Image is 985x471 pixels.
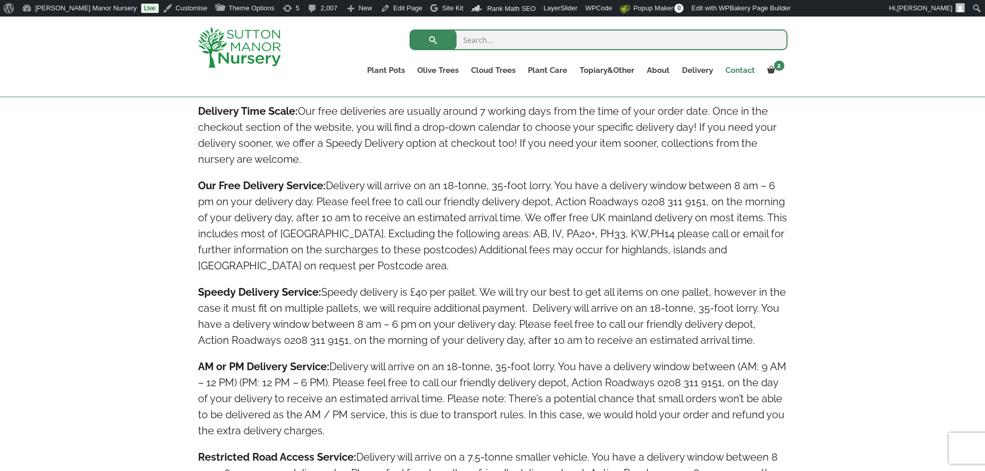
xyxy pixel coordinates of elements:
[442,4,463,12] span: Site Kit
[522,63,573,78] a: Plant Care
[719,63,761,78] a: Contact
[198,286,321,298] strong: Speedy Delivery Service:
[411,63,465,78] a: Olive Trees
[674,4,684,13] span: 0
[641,63,676,78] a: About
[487,5,536,12] span: Rank Math SEO
[141,4,159,13] a: Live
[761,63,787,78] a: 2
[676,63,719,78] a: Delivery
[410,29,787,50] input: Search...
[198,105,298,117] strong: Delivery Time Scale:
[198,451,356,463] strong: Restricted Road Access Service:
[198,359,787,439] h4: Delivery will arrive on an 18-tonne, 35-foot lorry. You have a delivery window between (AM: 9 AM ...
[198,360,329,373] strong: AM or PM Delivery Service:
[198,27,281,68] img: logo
[465,63,522,78] a: Cloud Trees
[198,179,326,192] strong: Our Free Delivery Service:
[198,284,787,348] h4: Speedy delivery is £40 per pallet. We will try our best to get all items on one pallet, however i...
[198,178,787,274] h4: Delivery will arrive on an 18-tonne, 35-foot lorry. You have a delivery window between 8 am – 6 p...
[573,63,641,78] a: Topiary&Other
[897,4,952,12] span: [PERSON_NAME]
[198,103,787,168] h4: Our free deliveries are usually around 7 working days from the time of your order date. Once in t...
[361,63,411,78] a: Plant Pots
[774,60,784,71] span: 2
